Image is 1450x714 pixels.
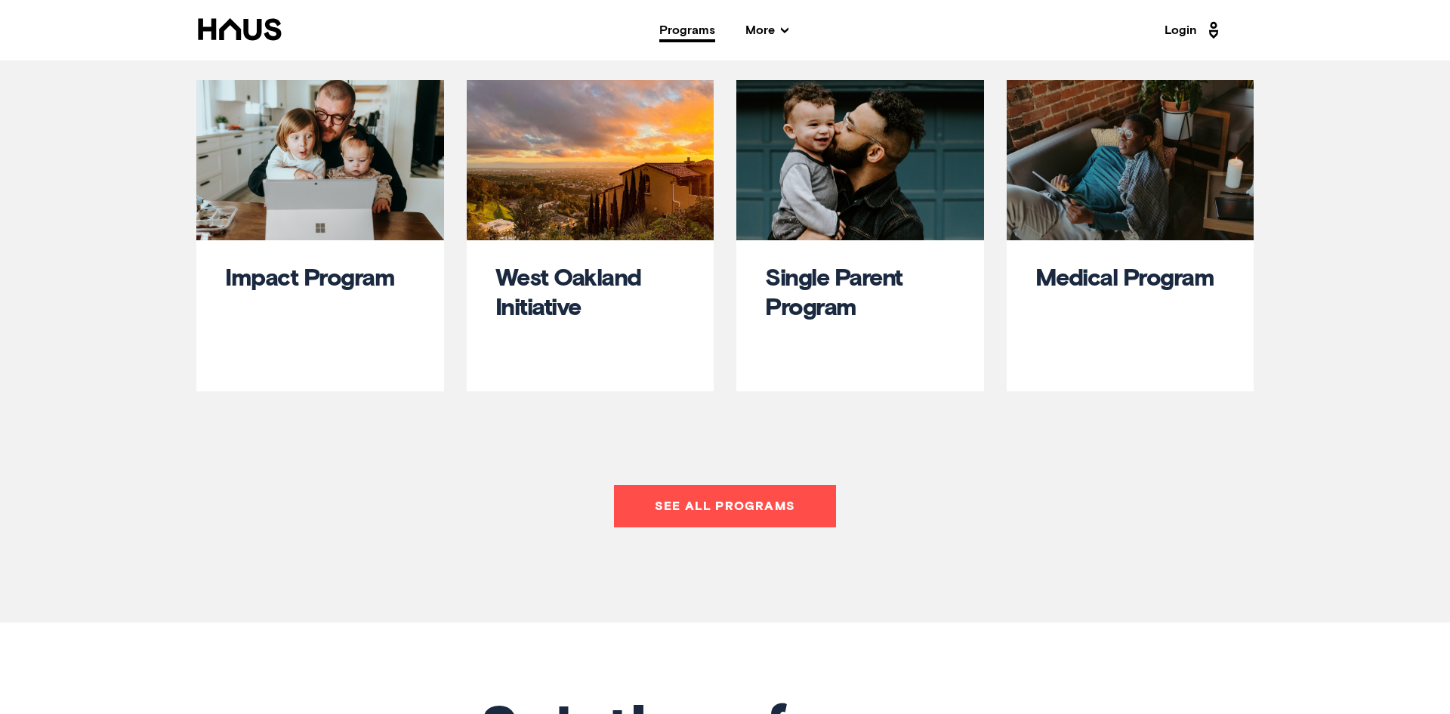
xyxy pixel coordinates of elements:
[1035,267,1214,291] a: Medical Program
[495,267,641,320] a: West Oakland Initiative
[225,267,394,291] a: Impact Program
[614,485,836,527] a: See all programs
[765,267,902,320] a: Single Parent Program
[659,24,715,36] a: Programs
[745,24,788,36] span: More
[1165,18,1223,42] a: Login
